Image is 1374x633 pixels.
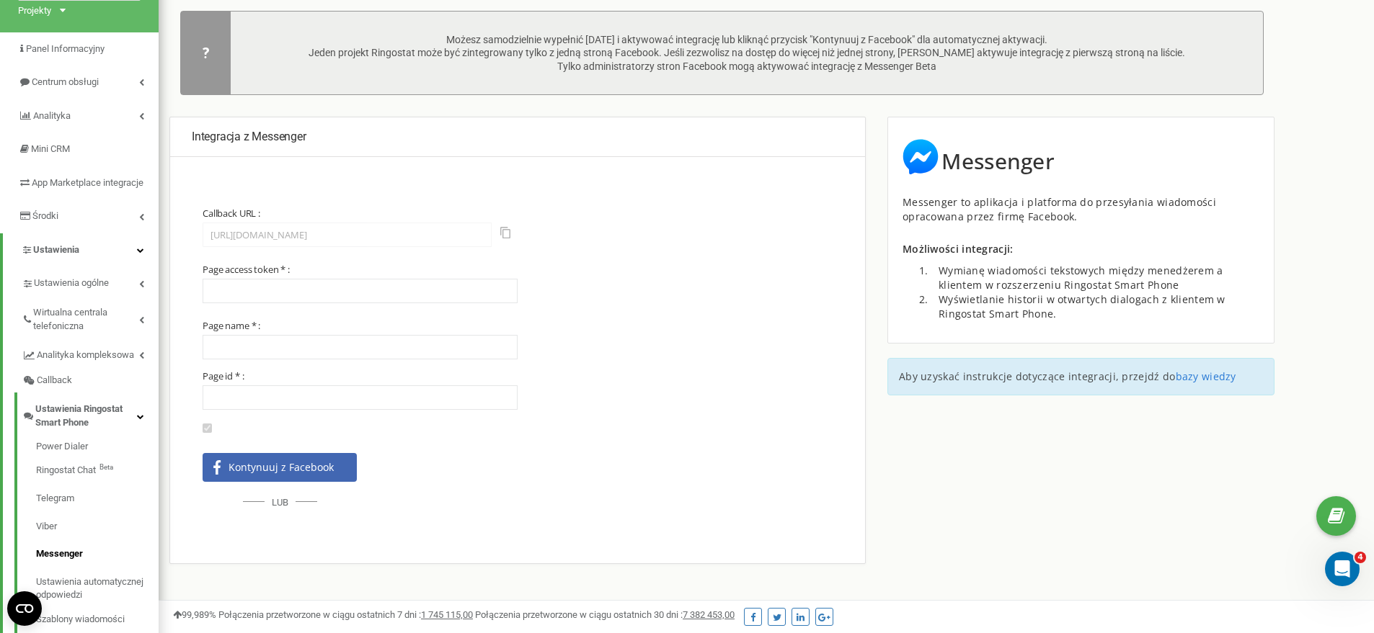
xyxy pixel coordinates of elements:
[903,242,1259,256] p: Możliwości integracji:
[35,403,137,429] span: Ustawienia Ringostat Smart Phone
[26,43,105,54] span: Panel Informacyjny
[33,110,71,121] span: Analityka
[203,207,260,219] label: Callback URL :
[192,129,843,145] p: Integracja z Messenger
[1176,369,1236,383] a: bazy wiedzy
[36,609,159,627] a: Szablony wiadomości
[36,485,159,513] a: Telegram
[683,609,735,620] u: 7 382 453,00
[7,591,42,626] button: Open CMP widget
[203,370,244,382] label: Page id * :
[36,513,159,541] a: Viber
[36,568,159,609] a: Ustawienia automatycznej odpowiedzi
[31,143,70,154] span: Mini CRM
[32,210,58,221] span: Środki
[1355,552,1366,563] span: 4
[173,609,216,620] span: 99,989%
[252,33,1241,73] div: Możesz samodzielnie wypełnić [DATE] i aktywować integrację lub kliknąć przycisk "Kontynuuj z Face...
[36,540,159,568] a: Messenger
[203,264,290,275] label: Page access token * :
[421,609,473,620] u: 1 745 115,00
[3,233,159,267] a: Ustawienia
[899,369,1263,384] p: Aby uzyskać instrukcje dotyczące integracji, przejdź do
[18,4,51,18] div: Projekty
[36,457,159,485] a: Ringostat ChatBeta
[218,609,473,620] span: Połączenia przetworzone w ciągu ostatnich 7 dni :
[272,497,288,508] span: LUB
[903,195,1259,224] div: Messenger to aplikacja i platforma do przesyłania wiadomości opracowana przez firmę Facebook.
[903,139,939,175] img: image
[1325,552,1360,586] iframe: Intercom live chat
[224,460,334,475] div: Kontynuuj z Facebook
[475,609,735,620] span: Połączenia przetworzone w ciągu ostatnich 30 dni :
[37,374,72,387] span: Callback
[203,320,260,331] label: Page name * :
[941,146,1055,176] span: Messenger
[36,440,159,457] a: Power Dialer
[37,349,134,362] span: Analityka kompleksowa
[22,296,159,338] a: Wirtualna centrala telefoniczna
[34,277,109,290] span: Ustawienia ogólne
[32,76,99,87] span: Centrum obsługi
[32,177,143,188] span: App Marketplace integracje
[33,244,79,255] span: Ustawienia
[22,338,159,368] a: Analityka kompleksowa
[33,306,139,333] span: Wirtualna centrala telefoniczna
[931,292,1259,321] li: Wyświetlanie historii w otwartych dialogach z klientem w Ringostat Smart Phone.
[931,264,1259,292] li: Wymianę wiadomości tekstowych między menedżerem a klientem w rozszerzeniu Ringostat Smart Phone
[22,368,159,393] a: Callback
[22,266,159,296] a: Ustawienia ogólne
[22,392,159,435] a: Ustawienia Ringostat Smart Phone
